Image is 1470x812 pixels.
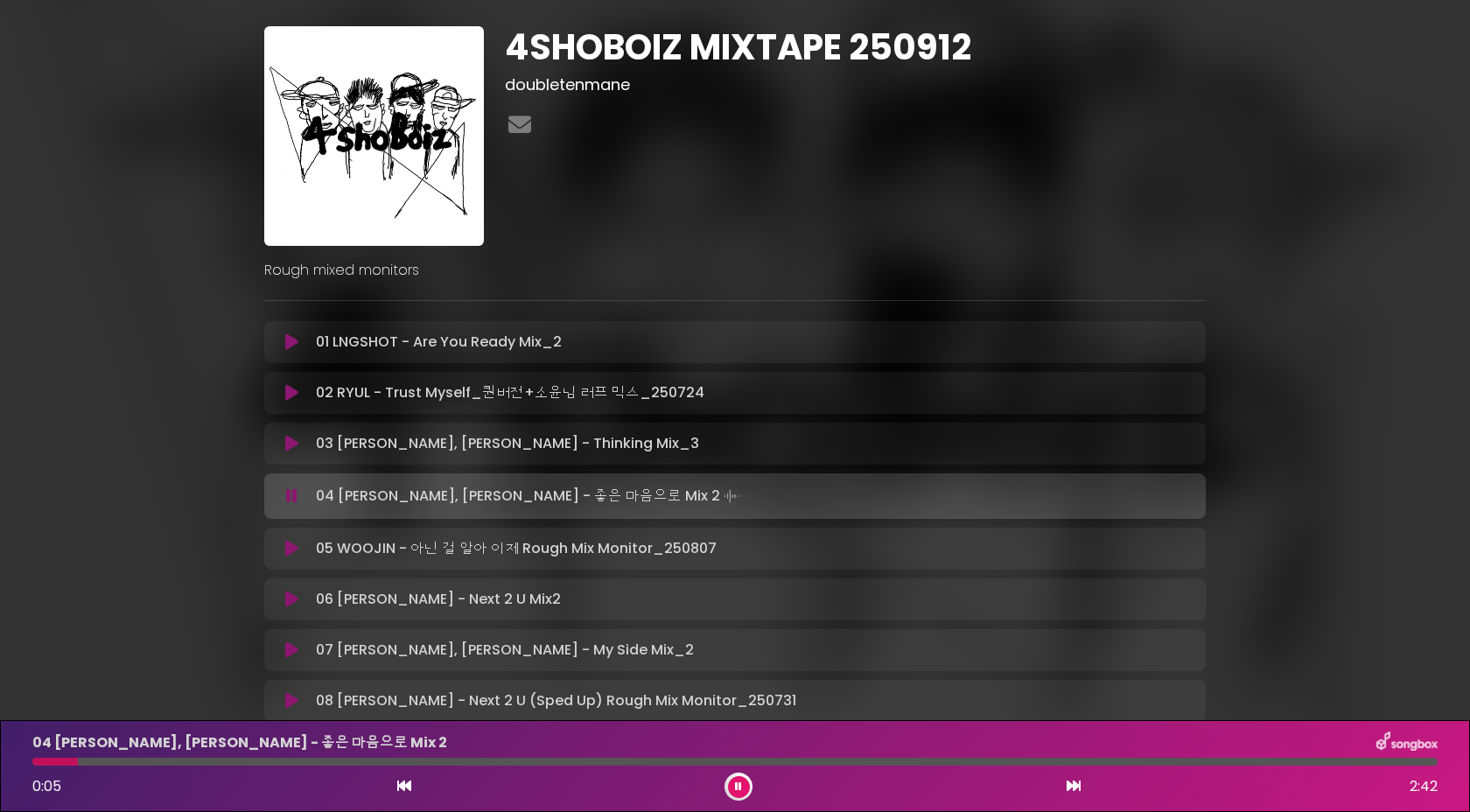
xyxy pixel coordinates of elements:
[505,26,1206,68] h1: 4SHOBOIZ MIXTAPE 250912
[264,26,484,246] img: WpJZf4DWQ0Wh4nhxdG2j
[316,332,562,353] p: 01 LNGSHOT - Are You Ready Mix_2
[264,260,1206,281] p: Rough mixed monitors
[316,538,717,559] p: 05 WOOJIN - 아닌 걸 알아 이제 Rough Mix Monitor_250807
[1376,731,1438,754] img: songbox-logo-white.png
[316,690,796,711] p: 08 [PERSON_NAME] - Next 2 U (Sped Up) Rough Mix Monitor_250731
[32,776,61,796] span: 0:05
[505,75,1206,94] h3: doubletenmane
[32,732,447,753] p: 04 [PERSON_NAME], [PERSON_NAME] - 좋은 마음으로 Mix 2
[316,640,694,661] p: 07 [PERSON_NAME], [PERSON_NAME] - My Side Mix_2
[316,589,561,610] p: 06 [PERSON_NAME] - Next 2 U Mix2
[316,484,745,508] p: 04 [PERSON_NAME], [PERSON_NAME] - 좋은 마음으로 Mix 2
[316,433,699,454] p: 03 [PERSON_NAME], [PERSON_NAME] - Thinking Mix_3
[720,484,745,508] img: waveform4.gif
[1410,776,1438,797] span: 2:42
[316,382,704,403] p: 02 RYUL - Trust Myself_퀀버전+소윤님 러프 믹스_250724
